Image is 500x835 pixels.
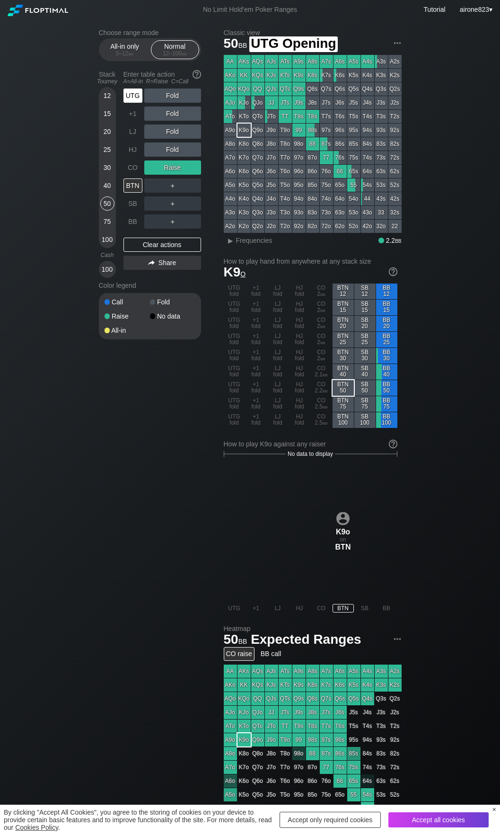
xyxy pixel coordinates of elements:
[333,332,354,347] div: BTN 25
[388,178,402,192] div: 52s
[246,380,267,396] div: +1 fold
[251,178,264,192] div: Q5o
[237,96,251,109] div: KJo
[224,137,237,151] div: A8o
[237,151,251,164] div: K7o
[15,824,58,831] a: Cookies Policy
[123,160,142,175] div: CO
[144,107,201,121] div: Fold
[144,196,201,211] div: ＋
[306,220,319,233] div: 82o
[292,192,306,205] div: 94o
[323,371,328,378] span: bb
[105,313,150,320] div: Raise
[378,237,401,244] div: 2.2
[249,36,337,52] span: UTG Opening
[265,178,278,192] div: J5o
[144,124,201,139] div: Fold
[265,55,278,68] div: AJs
[320,291,325,297] span: bb
[388,82,402,96] div: Q2s
[320,96,333,109] div: J7s
[267,364,289,380] div: LJ fold
[224,124,237,137] div: A9o
[279,165,292,178] div: T6o
[292,151,306,164] div: 97o
[320,178,333,192] div: 75o
[237,165,251,178] div: K6o
[347,82,360,96] div: Q5s
[251,55,264,68] div: AQs
[267,348,289,364] div: LJ fold
[361,55,374,68] div: A4s
[279,55,292,68] div: ATs
[306,69,319,82] div: K8s
[246,316,267,331] div: +1 fold
[388,96,402,109] div: J2s
[237,55,251,68] div: AKs
[333,316,354,331] div: BTN 20
[224,206,237,219] div: A3o
[150,299,195,305] div: Fold
[123,142,142,157] div: HJ
[311,332,332,347] div: CO 2
[265,151,278,164] div: J7o
[144,160,201,175] div: Raise
[354,300,376,315] div: SB 15
[376,348,397,364] div: BB 30
[388,266,398,277] img: help.32db89a4.svg
[267,316,289,331] div: LJ fold
[292,82,306,96] div: Q9s
[265,96,278,109] div: JJ
[100,142,114,157] div: 25
[100,178,114,193] div: 40
[376,300,397,315] div: BB 15
[347,137,360,151] div: 85s
[375,151,388,164] div: 73s
[292,55,306,68] div: A9s
[246,364,267,380] div: +1 fold
[192,69,202,80] img: help.32db89a4.svg
[251,137,264,151] div: Q8o
[240,268,246,278] span: o
[333,82,347,96] div: Q6s
[347,151,360,164] div: 75s
[292,220,306,233] div: 92o
[333,284,354,299] div: BTN 12
[376,284,397,299] div: BB 12
[388,812,489,827] div: Accept all cookies
[123,214,142,229] div: BB
[100,214,114,229] div: 75
[292,69,306,82] div: K9s
[279,192,292,205] div: T4o
[347,124,360,137] div: 95s
[224,284,245,299] div: UTG fold
[265,192,278,205] div: J4o
[265,124,278,137] div: J9o
[150,313,195,320] div: No data
[388,206,402,219] div: 32s
[354,364,376,380] div: SB 40
[320,307,325,313] span: bb
[289,316,310,331] div: HJ fold
[289,380,310,396] div: HJ fold
[267,284,289,299] div: LJ fold
[311,300,332,315] div: CO 2
[265,220,278,233] div: J2o
[251,69,264,82] div: KQs
[388,110,402,123] div: T2s
[289,364,310,380] div: HJ fold
[320,323,325,329] span: bb
[265,137,278,151] div: J8o
[279,69,292,82] div: KTs
[224,316,245,331] div: UTG fold
[279,151,292,164] div: T7o
[361,178,374,192] div: 54s
[347,206,360,219] div: 53o
[100,232,114,247] div: 100
[375,165,388,178] div: 63s
[224,364,245,380] div: UTG fold
[361,192,374,205] div: 44
[251,151,264,164] div: Q7o
[224,82,237,96] div: AQo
